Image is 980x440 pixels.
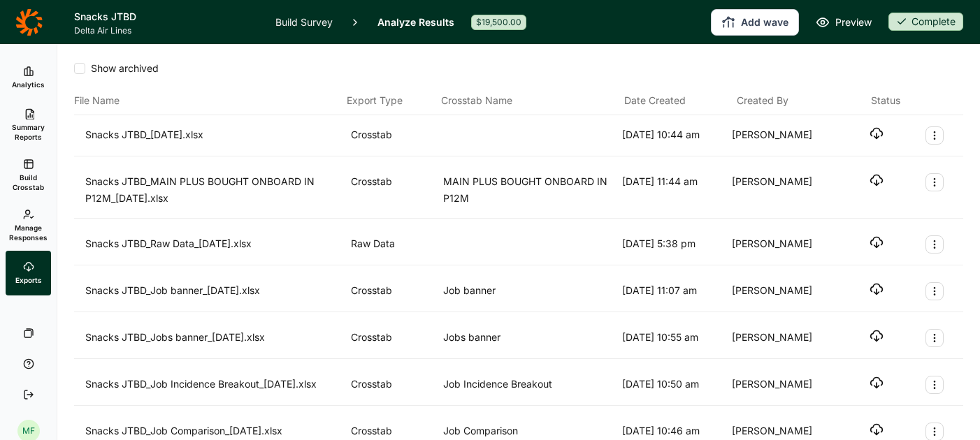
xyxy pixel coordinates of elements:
[737,92,844,109] div: Created By
[74,25,259,36] span: Delta Air Lines
[925,329,944,347] button: Export Actions
[85,126,345,145] div: Snacks JTBD_[DATE].xlsx
[351,173,438,207] div: Crosstab
[85,235,345,254] div: Snacks JTBD_Raw Data_[DATE].xlsx
[732,173,836,207] div: [PERSON_NAME]
[85,329,345,347] div: Snacks JTBD_Jobs banner_[DATE].xlsx
[351,376,438,394] div: Crosstab
[711,9,799,36] button: Add wave
[85,376,345,394] div: Snacks JTBD_Job Incidence Breakout_[DATE].xlsx
[622,329,726,347] div: [DATE] 10:55 am
[471,15,526,30] div: $19,500.00
[870,376,884,390] button: Download file
[85,61,159,75] span: Show archived
[870,173,884,187] button: Download file
[12,80,45,89] span: Analytics
[85,282,345,300] div: Snacks JTBD_Job banner_[DATE].xlsx
[870,282,884,296] button: Download file
[11,122,45,142] span: Summary Reports
[870,423,884,437] button: Download file
[6,55,51,100] a: Analytics
[870,126,884,140] button: Download file
[622,173,726,207] div: [DATE] 11:44 am
[351,329,438,347] div: Crosstab
[11,173,45,192] span: Build Crosstab
[732,126,836,145] div: [PERSON_NAME]
[925,126,944,145] button: Export Actions
[351,235,438,254] div: Raw Data
[441,92,619,109] div: Crosstab Name
[622,126,726,145] div: [DATE] 10:44 am
[622,235,726,254] div: [DATE] 5:38 pm
[622,376,726,394] div: [DATE] 10:50 am
[6,150,51,200] a: Build Crosstab
[888,13,963,31] div: Complete
[732,376,836,394] div: [PERSON_NAME]
[622,282,726,300] div: [DATE] 11:07 am
[347,92,435,109] div: Export Type
[6,200,51,251] a: Manage Responses
[888,13,963,32] button: Complete
[732,329,836,347] div: [PERSON_NAME]
[351,126,438,145] div: Crosstab
[15,275,42,285] span: Exports
[351,282,438,300] div: Crosstab
[443,329,617,347] div: Jobs banner
[9,223,48,242] span: Manage Responses
[870,235,884,249] button: Download file
[6,100,51,150] a: Summary Reports
[74,92,341,109] div: File Name
[870,329,884,343] button: Download file
[871,92,900,109] div: Status
[443,173,617,207] div: MAIN PLUS BOUGHT ONBOARD IN P12M
[85,173,345,207] div: Snacks JTBD_MAIN PLUS BOUGHT ONBOARD IN P12M_[DATE].xlsx
[925,376,944,394] button: Export Actions
[925,173,944,191] button: Export Actions
[925,282,944,300] button: Export Actions
[443,376,617,394] div: Job Incidence Breakout
[925,235,944,254] button: Export Actions
[6,251,51,295] a: Exports
[732,282,836,300] div: [PERSON_NAME]
[74,8,259,25] h1: Snacks JTBD
[835,14,872,31] span: Preview
[624,92,731,109] div: Date Created
[816,14,872,31] a: Preview
[443,282,617,300] div: Job banner
[732,235,836,254] div: [PERSON_NAME]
